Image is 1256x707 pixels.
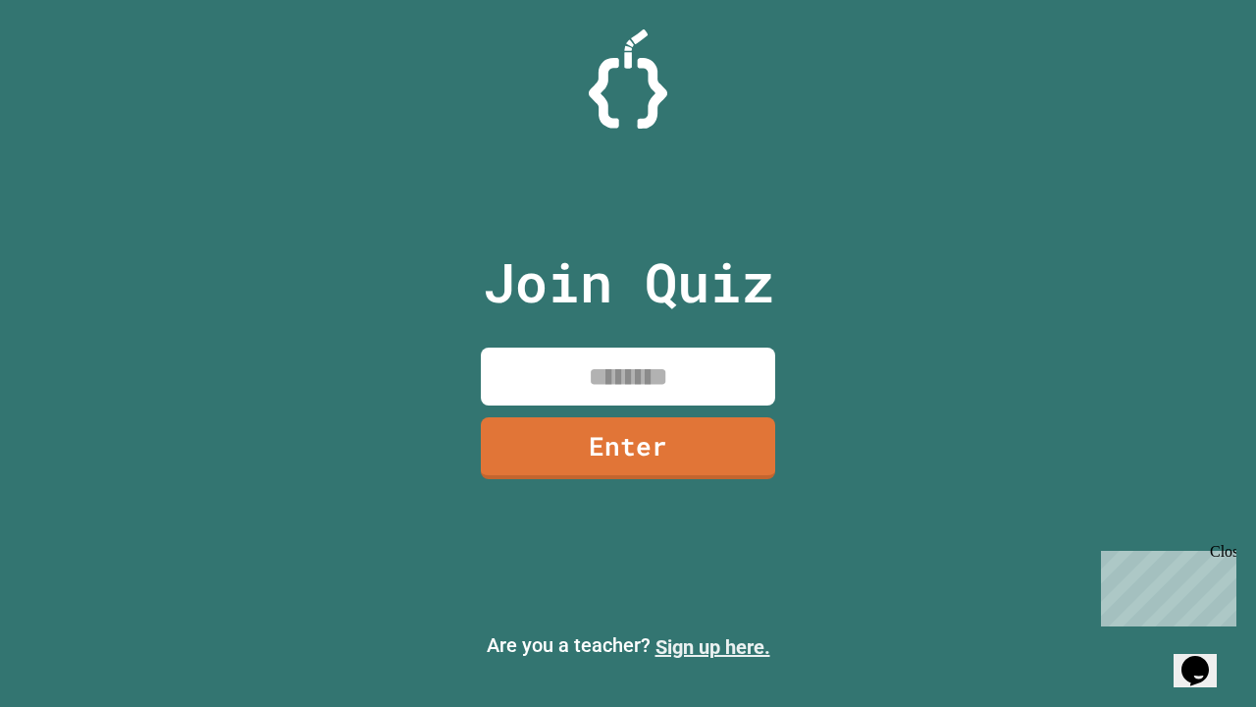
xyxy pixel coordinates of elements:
iframe: chat widget [1174,628,1236,687]
div: Chat with us now!Close [8,8,135,125]
p: Join Quiz [483,242,774,323]
iframe: chat widget [1093,543,1236,626]
a: Sign up here. [655,635,770,659]
p: Are you a teacher? [16,630,1240,662]
a: Enter [481,417,775,479]
img: Logo.svg [589,29,667,129]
